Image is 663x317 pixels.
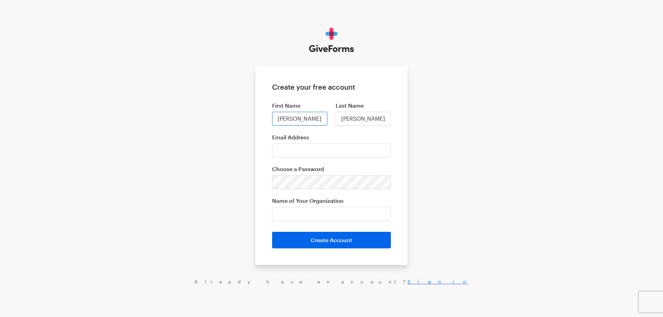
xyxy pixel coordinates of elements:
[272,197,391,204] label: Name of Your Organization
[272,232,391,248] button: Create Account
[272,83,391,91] h1: Create your free account
[272,166,391,172] label: Choose a Password
[336,102,391,109] label: Last Name
[7,279,656,285] div: Already have an account?
[407,279,469,285] a: Sign in
[309,28,354,52] img: GiveForms
[272,134,391,141] label: Email Address
[272,102,327,109] label: First Name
